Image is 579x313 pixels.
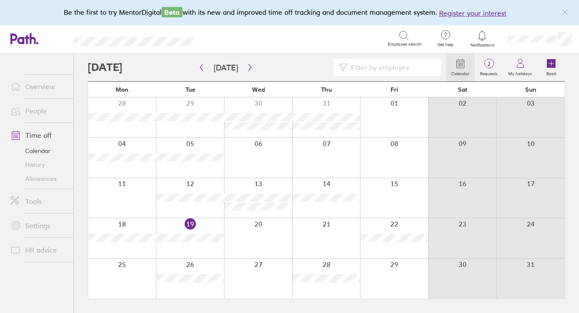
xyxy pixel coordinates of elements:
a: Allowances [3,172,73,186]
div: Be the first to try MentorDigital with its new and improved time off tracking and document manage... [64,7,515,18]
label: Requests [475,69,503,77]
a: Book [537,53,565,81]
span: Fri [390,86,398,93]
span: Get help [431,42,460,47]
button: Register your interest [439,8,506,18]
span: Employee search [388,42,422,47]
a: History [3,158,73,172]
div: Search [219,34,241,42]
input: Filter by employee [347,59,436,76]
span: 2 [475,60,503,67]
span: Tue [185,86,195,93]
span: Sat [458,86,467,93]
label: Calendar [446,69,475,77]
span: Thu [321,86,332,93]
button: [DATE] [207,60,245,75]
a: Settings [3,217,73,234]
a: Overview [3,78,73,95]
span: Beta [162,7,182,17]
a: People [3,102,73,120]
a: Time off [3,127,73,144]
a: My holidays [503,53,537,81]
a: Calendar [3,144,73,158]
a: Notifications [468,30,496,48]
a: Calendar [446,53,475,81]
a: HR advice [3,241,73,259]
span: Notifications [468,43,496,48]
a: Tools [3,193,73,210]
label: Book [541,69,562,77]
span: Mon [116,86,129,93]
span: Wed [252,86,265,93]
a: 2Requests [475,53,503,81]
span: Sun [525,86,536,93]
label: My holidays [503,69,537,77]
